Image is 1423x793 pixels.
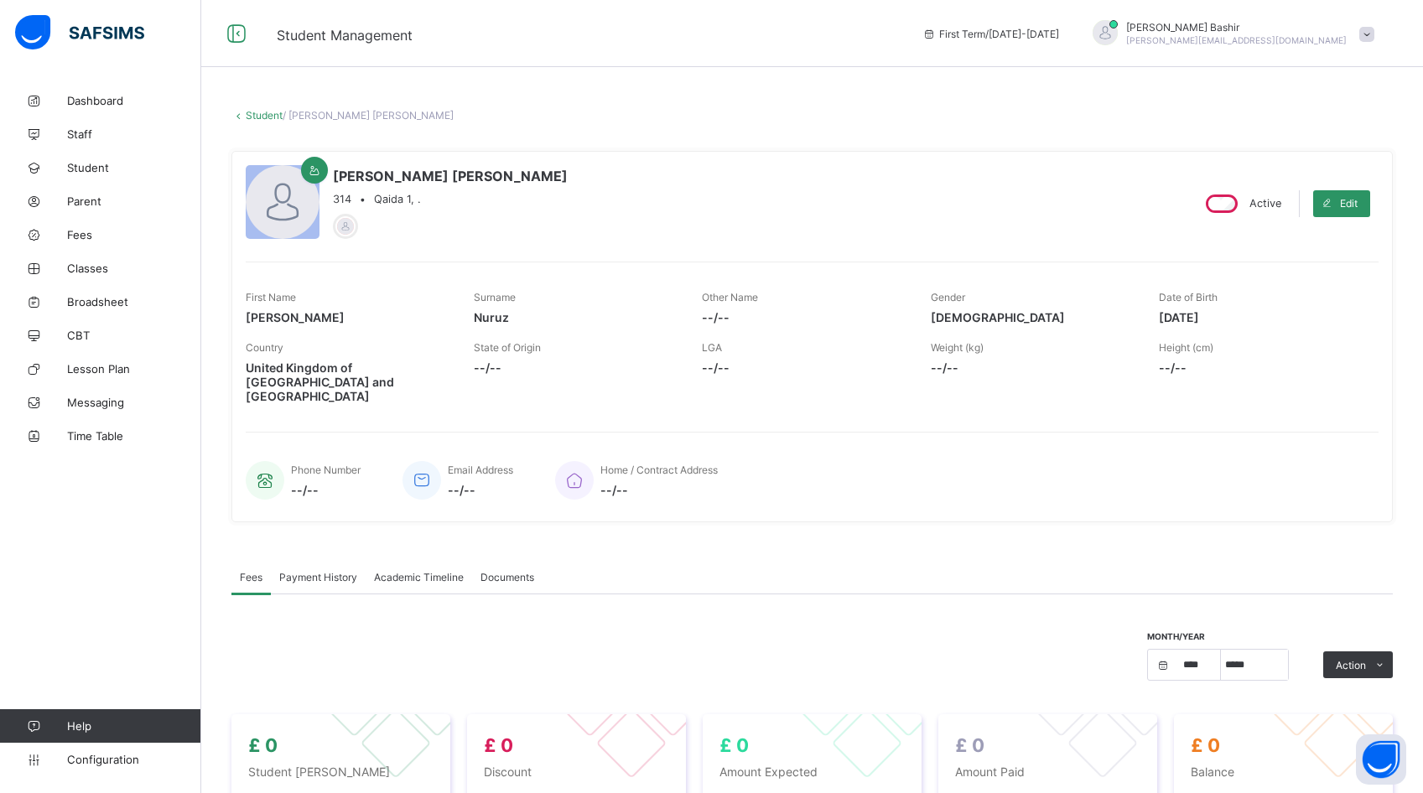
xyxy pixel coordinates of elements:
span: £ 0 [955,734,984,756]
span: Month/Year [1147,631,1205,641]
span: Help [67,719,200,733]
span: Active [1249,197,1281,210]
span: £ 0 [484,734,513,756]
span: Messaging [67,396,201,409]
span: £ 0 [719,734,749,756]
span: £ 0 [248,734,278,756]
span: --/-- [448,483,513,497]
span: [DATE] [1159,310,1362,324]
span: --/-- [931,360,1134,375]
span: Nuruz [474,310,677,324]
span: Fees [240,571,262,583]
span: Broadsheet [67,295,201,308]
span: United Kingdom of [GEOGRAPHIC_DATA] and [GEOGRAPHIC_DATA] [246,360,449,403]
span: LGA [702,341,722,354]
span: Amount Expected [719,764,905,779]
span: --/-- [291,483,361,497]
span: Student [PERSON_NAME] [248,764,434,779]
span: [PERSON_NAME] [PERSON_NAME] [333,168,568,184]
span: session/term information [922,28,1059,40]
span: [PERSON_NAME] [246,310,449,324]
span: Surname [474,291,516,303]
span: Documents [480,571,534,583]
span: Dashboard [67,94,201,107]
span: [PERSON_NAME][EMAIL_ADDRESS][DOMAIN_NAME] [1126,35,1347,45]
span: Fees [67,228,201,241]
span: 314 [333,193,351,205]
span: Other Name [702,291,758,303]
span: CBT [67,329,201,342]
span: Discount [484,764,669,779]
span: Amount Paid [955,764,1140,779]
span: Home / Contract Address [600,464,718,476]
span: Staff [67,127,201,141]
span: [DEMOGRAPHIC_DATA] [931,310,1134,324]
span: Email Address [448,464,513,476]
span: Date of Birth [1159,291,1218,303]
span: / [PERSON_NAME] [PERSON_NAME] [283,109,454,122]
div: • [333,193,568,205]
span: Height (cm) [1159,341,1213,354]
span: --/-- [600,483,718,497]
span: Gender [931,291,965,303]
span: Balance [1191,764,1376,779]
a: Student [246,109,283,122]
span: £ 0 [1191,734,1220,756]
span: Action [1336,659,1366,671]
span: Classes [67,262,201,275]
span: Student Management [277,27,413,44]
span: --/-- [702,310,905,324]
span: Academic Timeline [374,571,464,583]
span: Country [246,341,283,354]
span: State of Origin [474,341,541,354]
span: --/-- [1159,360,1362,375]
span: Parent [67,194,201,208]
div: HamidBashir [1076,20,1383,48]
span: Payment History [279,571,357,583]
span: --/-- [702,360,905,375]
span: Edit [1340,197,1358,210]
span: [PERSON_NAME] Bashir [1126,21,1347,34]
span: --/-- [474,360,677,375]
span: First Name [246,291,296,303]
span: Phone Number [291,464,361,476]
span: Time Table [67,429,201,443]
span: Student [67,161,201,174]
button: Open asap [1356,734,1406,785]
span: Configuration [67,753,200,766]
span: Lesson Plan [67,362,201,376]
img: safsims [15,15,144,50]
span: Qaida 1, . [374,193,421,205]
span: Weight (kg) [931,341,984,354]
